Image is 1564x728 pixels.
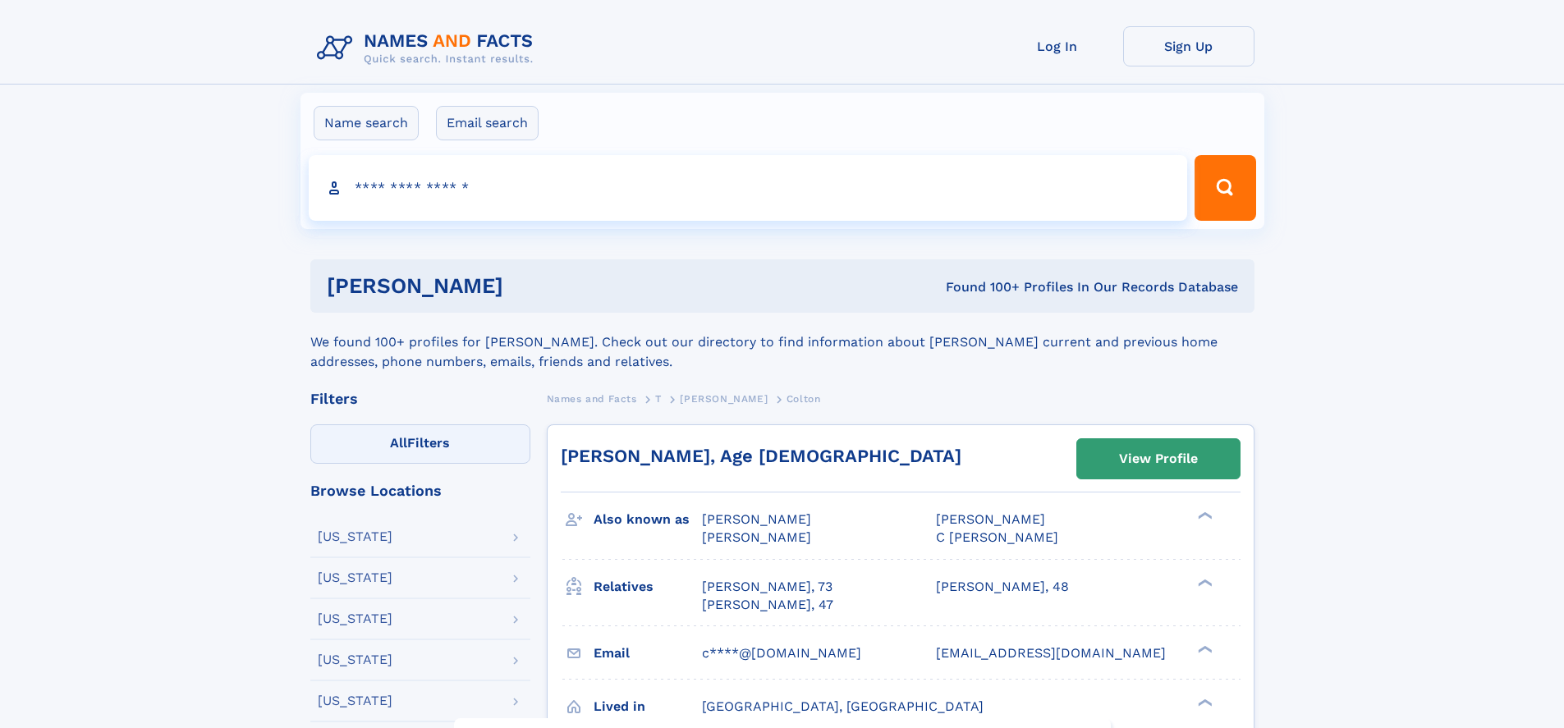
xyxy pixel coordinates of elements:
[1123,26,1254,66] a: Sign Up
[310,483,530,498] div: Browse Locations
[594,573,702,601] h3: Relatives
[390,435,407,451] span: All
[680,388,768,409] a: [PERSON_NAME]
[680,393,768,405] span: [PERSON_NAME]
[1194,511,1213,521] div: ❯
[327,276,725,296] h1: [PERSON_NAME]
[702,578,832,596] a: [PERSON_NAME], 73
[655,393,662,405] span: T
[1195,155,1255,221] button: Search Button
[936,511,1045,527] span: [PERSON_NAME]
[310,424,530,464] label: Filters
[436,106,539,140] label: Email search
[310,313,1254,372] div: We found 100+ profiles for [PERSON_NAME]. Check out our directory to find information about [PERS...
[314,106,419,140] label: Name search
[1194,697,1213,707] div: ❯
[787,393,821,405] span: Colton
[310,26,547,71] img: Logo Names and Facts
[992,26,1123,66] a: Log In
[936,529,1058,545] span: C [PERSON_NAME]
[936,645,1166,661] span: [EMAIL_ADDRESS][DOMAIN_NAME]
[318,694,392,707] div: [US_STATE]
[594,693,702,721] h3: Lived in
[547,388,637,409] a: Names and Facts
[594,506,702,533] h3: Also known as
[702,596,833,614] a: [PERSON_NAME], 47
[310,391,530,406] div: Filters
[318,653,392,666] div: [US_STATE]
[702,698,984,714] span: [GEOGRAPHIC_DATA], [GEOGRAPHIC_DATA]
[594,639,702,667] h3: Email
[1194,577,1213,588] div: ❯
[702,529,811,545] span: [PERSON_NAME]
[318,530,392,543] div: [US_STATE]
[1194,643,1213,654] div: ❯
[1077,439,1240,478] a: View Profile
[318,612,392,625] div: [US_STATE]
[561,446,961,466] a: [PERSON_NAME], Age [DEMOGRAPHIC_DATA]
[1119,440,1198,478] div: View Profile
[936,578,1069,596] a: [PERSON_NAME], 48
[318,571,392,584] div: [US_STATE]
[655,388,662,409] a: T
[309,155,1188,221] input: search input
[724,278,1238,296] div: Found 100+ Profiles In Our Records Database
[702,511,811,527] span: [PERSON_NAME]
